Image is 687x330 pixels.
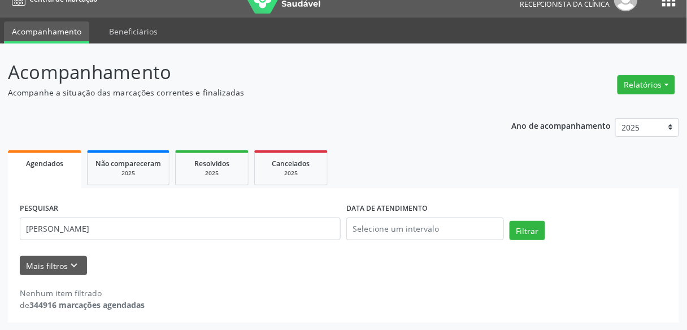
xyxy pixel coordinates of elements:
i: keyboard_arrow_down [68,259,81,272]
div: Nenhum item filtrado [20,287,145,299]
label: PESQUISAR [20,200,58,218]
a: Beneficiários [101,21,166,41]
button: Relatórios [618,75,675,94]
div: 2025 [184,169,240,177]
p: Acompanhamento [8,58,478,86]
button: Filtrar [510,221,545,240]
div: de [20,299,145,311]
span: Agendados [26,159,63,168]
p: Acompanhe a situação das marcações correntes e finalizadas [8,86,478,98]
input: Nome, código do beneficiário ou CPF [20,218,341,240]
strong: 344916 marcações agendadas [29,299,145,310]
a: Acompanhamento [4,21,89,44]
input: Selecione um intervalo [346,218,504,240]
span: Não compareceram [95,159,161,168]
div: 2025 [95,169,161,177]
button: Mais filtroskeyboard_arrow_down [20,256,87,276]
p: Ano de acompanhamento [511,118,611,132]
div: 2025 [263,169,319,177]
span: Resolvidos [194,159,229,168]
label: DATA DE ATENDIMENTO [346,200,428,218]
span: Cancelados [272,159,310,168]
